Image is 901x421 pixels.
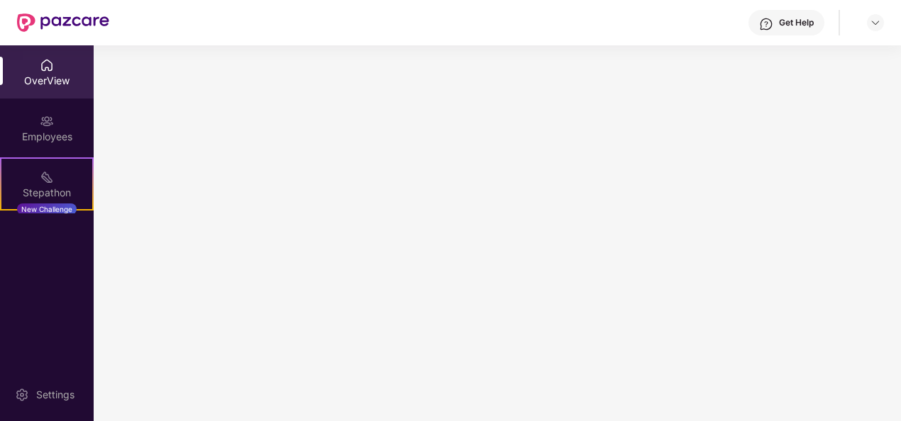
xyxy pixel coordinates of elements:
[1,186,92,200] div: Stepathon
[870,17,881,28] img: svg+xml;base64,PHN2ZyBpZD0iRHJvcGRvd24tMzJ4MzIiIHhtbG5zPSJodHRwOi8vd3d3LnczLm9yZy8yMDAwL3N2ZyIgd2...
[40,114,54,128] img: svg+xml;base64,PHN2ZyBpZD0iRW1wbG95ZWVzIiB4bWxucz0iaHR0cDovL3d3dy53My5vcmcvMjAwMC9zdmciIHdpZHRoPS...
[17,203,77,215] div: New Challenge
[32,388,79,402] div: Settings
[759,17,773,31] img: svg+xml;base64,PHN2ZyBpZD0iSGVscC0zMngzMiIgeG1sbnM9Imh0dHA6Ly93d3cudzMub3JnLzIwMDAvc3ZnIiB3aWR0aD...
[15,388,29,402] img: svg+xml;base64,PHN2ZyBpZD0iU2V0dGluZy0yMHgyMCIgeG1sbnM9Imh0dHA6Ly93d3cudzMub3JnLzIwMDAvc3ZnIiB3aW...
[779,17,814,28] div: Get Help
[40,58,54,72] img: svg+xml;base64,PHN2ZyBpZD0iSG9tZSIgeG1sbnM9Imh0dHA6Ly93d3cudzMub3JnLzIwMDAvc3ZnIiB3aWR0aD0iMjAiIG...
[17,13,109,32] img: New Pazcare Logo
[40,170,54,184] img: svg+xml;base64,PHN2ZyB4bWxucz0iaHR0cDovL3d3dy53My5vcmcvMjAwMC9zdmciIHdpZHRoPSIyMSIgaGVpZ2h0PSIyMC...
